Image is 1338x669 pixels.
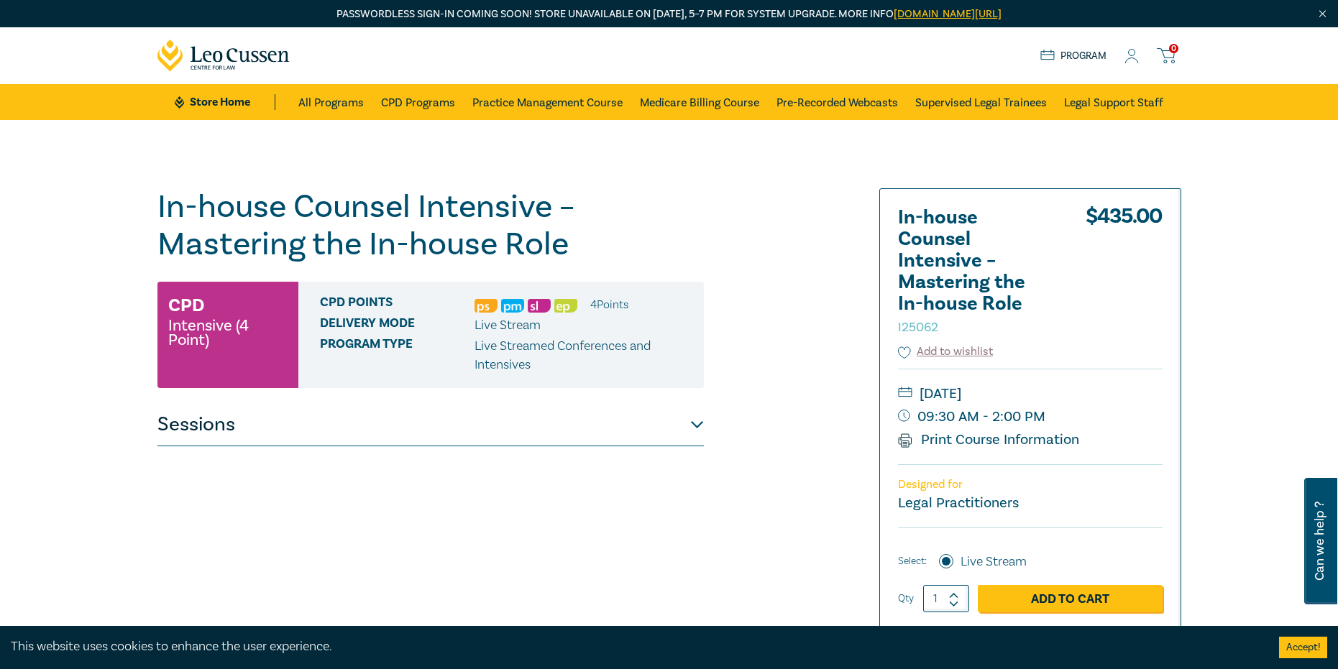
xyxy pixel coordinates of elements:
[1279,637,1327,658] button: Accept cookies
[961,553,1027,571] label: Live Stream
[175,94,275,110] a: Store Home
[1064,84,1163,120] a: Legal Support Staff
[298,84,364,120] a: All Programs
[1169,44,1178,53] span: 0
[923,585,969,612] input: 1
[898,494,1019,512] small: Legal Practitioners
[157,403,704,446] button: Sessions
[898,382,1163,405] small: [DATE]
[528,299,551,313] img: Substantive Law
[157,188,704,263] h1: In-house Counsel Intensive – Mastering the In-house Role
[978,585,1163,612] a: Add to Cart
[1316,8,1329,20] img: Close
[320,295,475,314] span: CPD Points
[1086,207,1163,343] div: $ 435.00
[898,591,914,606] label: Qty
[640,84,759,120] a: Medicare Billing Course
[501,299,524,313] img: Practice Management & Business Skills
[320,337,475,374] span: Program type
[590,295,628,314] li: 4 Point s
[898,478,1163,492] p: Designed for
[898,207,1056,336] h2: In-house Counsel Intensive – Mastering the In-house Role
[915,84,1047,120] a: Supervised Legal Trainees
[776,84,898,120] a: Pre-Recorded Webcasts
[894,7,1002,21] a: [DOMAIN_NAME][URL]
[898,405,1163,428] small: 09:30 AM - 2:00 PM
[168,318,288,347] small: Intensive (4 Point)
[472,84,623,120] a: Practice Management Course
[898,430,1080,449] a: Print Course Information
[381,84,455,120] a: CPD Programs
[475,337,693,374] p: Live Streamed Conferences and Intensives
[554,299,577,313] img: Ethics & Professional Responsibility
[898,319,938,336] small: I25062
[475,299,498,313] img: Professional Skills
[11,637,1257,656] div: This website uses cookies to enhance the user experience.
[898,343,994,360] button: Add to wishlist
[1040,48,1107,64] a: Program
[320,316,475,335] span: Delivery Mode
[898,553,927,569] span: Select:
[168,292,204,318] h3: CPD
[1313,486,1326,596] span: Can we help ?
[475,317,541,333] span: Live Stream
[157,6,1181,22] p: Passwordless sign-in coming soon! Store unavailable on [DATE], 5–7 PM for system upgrade. More info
